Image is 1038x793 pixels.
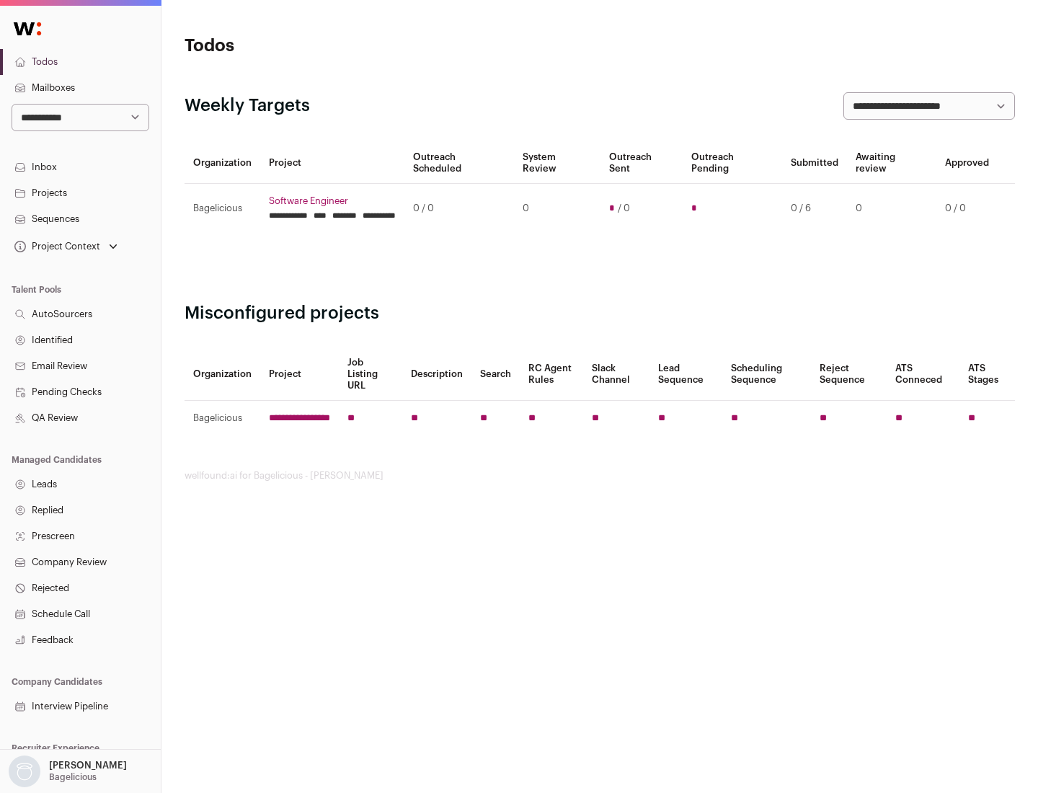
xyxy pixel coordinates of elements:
[782,143,847,184] th: Submitted
[185,470,1015,482] footer: wellfound:ai for Bagelicious - [PERSON_NAME]
[185,184,260,234] td: Bagelicious
[811,348,887,401] th: Reject Sequence
[887,348,959,401] th: ATS Conneced
[404,143,514,184] th: Outreach Scheduled
[600,143,683,184] th: Outreach Sent
[583,348,649,401] th: Slack Channel
[185,35,461,58] h1: Todos
[847,184,936,234] td: 0
[185,302,1015,325] h2: Misconfigured projects
[269,195,396,207] a: Software Engineer
[649,348,722,401] th: Lead Sequence
[471,348,520,401] th: Search
[6,756,130,787] button: Open dropdown
[683,143,781,184] th: Outreach Pending
[6,14,49,43] img: Wellfound
[847,143,936,184] th: Awaiting review
[936,143,998,184] th: Approved
[185,401,260,436] td: Bagelicious
[722,348,811,401] th: Scheduling Sequence
[260,348,339,401] th: Project
[404,184,514,234] td: 0 / 0
[9,756,40,787] img: nopic.png
[618,203,630,214] span: / 0
[12,241,100,252] div: Project Context
[185,94,310,118] h2: Weekly Targets
[959,348,1015,401] th: ATS Stages
[514,143,600,184] th: System Review
[514,184,600,234] td: 0
[49,760,127,771] p: [PERSON_NAME]
[185,143,260,184] th: Organization
[185,348,260,401] th: Organization
[402,348,471,401] th: Description
[49,771,97,783] p: Bagelicious
[260,143,404,184] th: Project
[339,348,402,401] th: Job Listing URL
[520,348,582,401] th: RC Agent Rules
[782,184,847,234] td: 0 / 6
[12,236,120,257] button: Open dropdown
[936,184,998,234] td: 0 / 0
